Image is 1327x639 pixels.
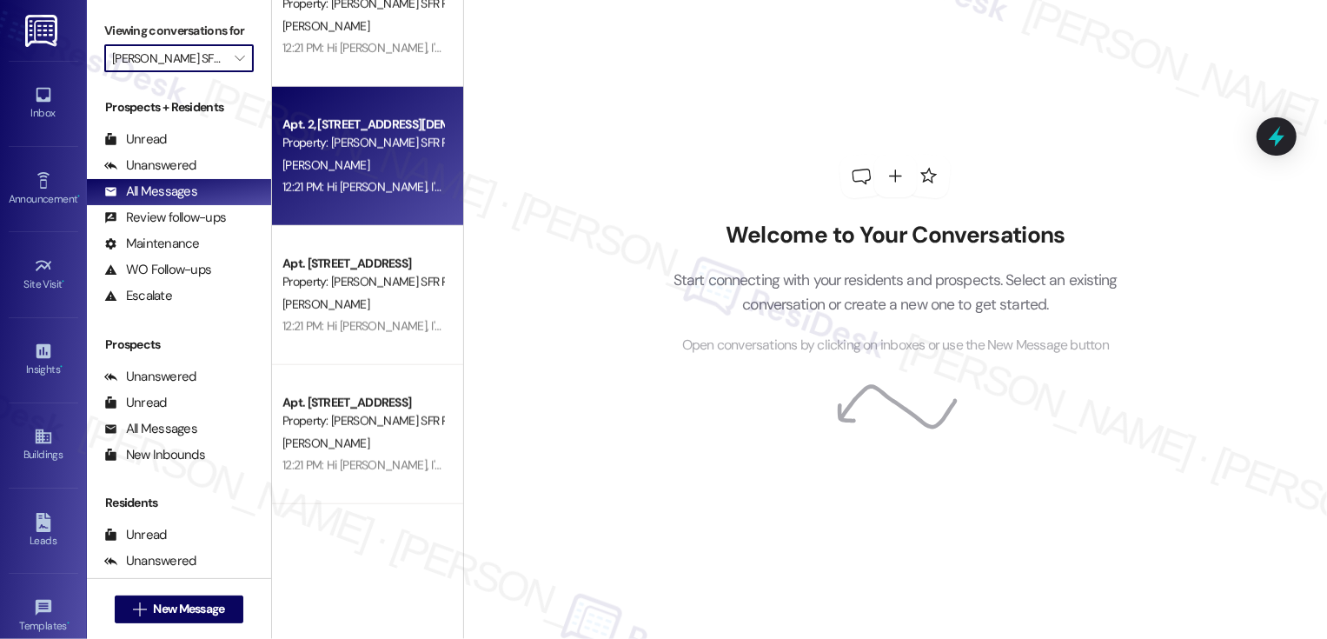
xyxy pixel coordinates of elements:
[647,222,1144,250] h2: Welcome to Your Conversations
[112,44,226,72] input: All communities
[133,602,146,616] i: 
[104,209,226,227] div: Review follow-ups
[9,336,78,383] a: Insights •
[282,436,369,451] span: [PERSON_NAME]
[104,183,197,201] div: All Messages
[77,190,80,203] span: •
[647,268,1144,317] p: Start connecting with your residents and prospects. Select an existing conversation or create a n...
[87,336,271,354] div: Prospects
[282,116,443,134] div: Apt. 2, [STREET_ADDRESS][DEMOGRAPHIC_DATA]
[282,296,369,312] span: [PERSON_NAME]
[104,261,211,279] div: WO Follow-ups
[9,422,78,469] a: Buildings
[9,80,78,127] a: Inbox
[104,552,196,570] div: Unanswered
[104,368,196,386] div: Unanswered
[104,420,197,438] div: All Messages
[282,255,443,273] div: Apt. [STREET_ADDRESS]
[104,156,196,175] div: Unanswered
[104,130,167,149] div: Unread
[282,157,369,173] span: [PERSON_NAME]
[104,526,167,544] div: Unread
[115,596,243,623] button: New Message
[25,15,61,47] img: ResiDesk Logo
[104,287,172,305] div: Escalate
[63,276,65,288] span: •
[9,251,78,298] a: Site Visit •
[104,235,200,253] div: Maintenance
[87,494,271,512] div: Residents
[104,17,254,44] label: Viewing conversations for
[282,273,443,291] div: Property: [PERSON_NAME] SFR Portfolio
[67,617,70,629] span: •
[104,394,167,412] div: Unread
[104,446,205,464] div: New Inbounds
[282,134,443,152] div: Property: [PERSON_NAME] SFR Portfolio
[682,335,1109,356] span: Open conversations by clicking on inboxes or use the New Message button
[282,18,369,34] span: [PERSON_NAME]
[153,600,224,618] span: New Message
[235,51,244,65] i: 
[9,508,78,555] a: Leads
[87,98,271,116] div: Prospects + Residents
[282,412,443,430] div: Property: [PERSON_NAME] SFR Portfolio
[282,394,443,412] div: Apt. [STREET_ADDRESS]
[60,361,63,373] span: •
